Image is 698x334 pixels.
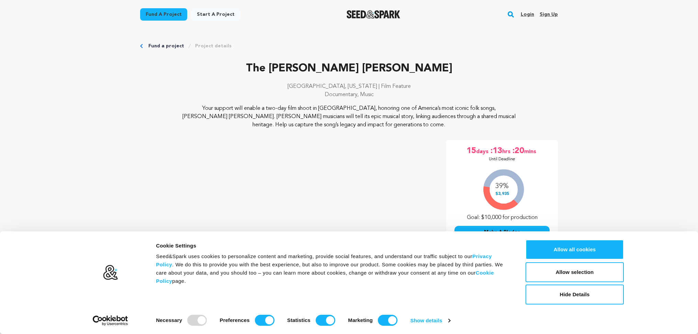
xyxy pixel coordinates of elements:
[148,43,184,49] a: Fund a project
[140,91,558,99] p: Documentary, Music
[156,253,492,267] a: Privacy Policy
[490,146,502,157] span: :13
[526,240,624,260] button: Allow all cookies
[347,10,401,19] img: Seed&Spark Logo Dark Mode
[103,265,118,280] img: logo
[476,146,490,157] span: days
[140,43,558,49] div: Breadcrumb
[182,104,516,129] p: Your support will enable a two-day film shoot in [GEOGRAPHIC_DATA], honoring one of America’s mos...
[502,146,512,157] span: hrs
[347,10,401,19] a: Seed&Spark Homepage
[524,146,538,157] span: mins
[489,157,515,162] p: Until Deadline
[526,285,624,304] button: Hide Details
[195,43,232,49] a: Project details
[220,317,250,323] strong: Preferences
[454,226,550,238] button: Make A Pledge
[526,262,624,282] button: Allow selection
[348,317,373,323] strong: Marketing
[80,315,140,326] a: Usercentrics Cookiebot - opens in a new window
[156,242,510,250] div: Cookie Settings
[140,60,558,77] p: The [PERSON_NAME] [PERSON_NAME]
[521,9,534,20] a: Login
[156,252,510,285] div: Seed&Spark uses cookies to personalize content and marketing, provide social features, and unders...
[140,82,558,91] p: [GEOGRAPHIC_DATA], [US_STATE] | Film Feature
[156,317,182,323] strong: Necessary
[466,146,476,157] span: 15
[191,8,240,21] a: Start a project
[287,317,311,323] strong: Statistics
[540,9,558,20] a: Sign up
[512,146,524,157] span: :20
[410,315,450,326] a: Show details
[140,8,187,21] a: Fund a project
